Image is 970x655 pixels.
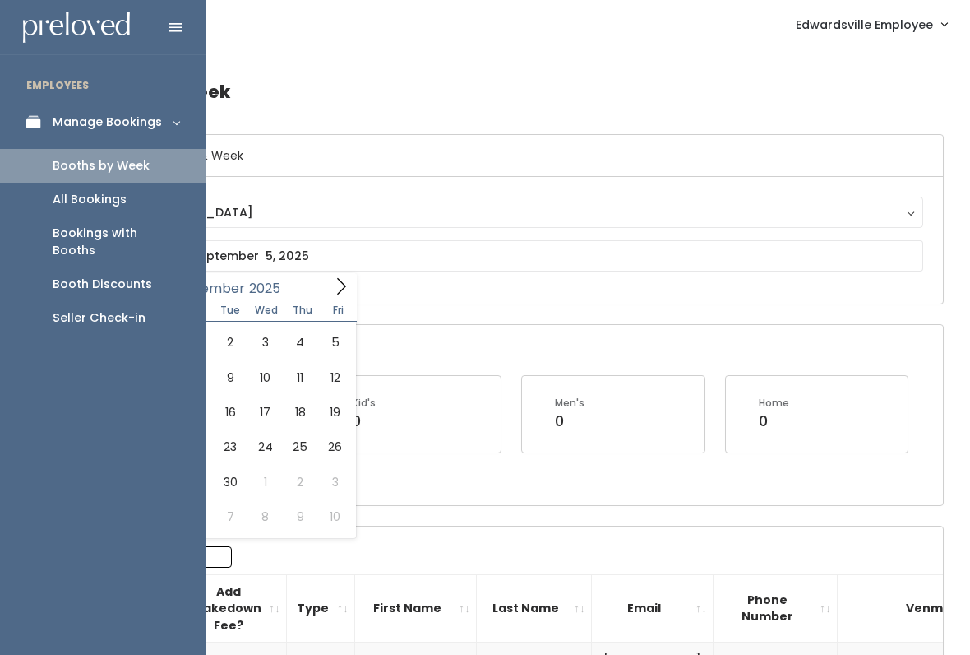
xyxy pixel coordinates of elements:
span: September 12, 2025 [317,360,352,395]
span: September 17, 2025 [248,395,283,430]
input: Year [245,278,294,299]
th: Email: activate to sort column ascending [592,574,714,643]
span: September 11, 2025 [283,360,317,395]
div: Manage Bookings [53,114,162,131]
span: Tue [212,305,248,315]
div: Seller Check-in [53,309,145,327]
div: 0 [352,411,376,432]
div: Bookings with Booths [53,225,179,259]
img: preloved logo [23,12,130,44]
span: September 9, 2025 [213,360,247,395]
span: September 19, 2025 [317,395,352,430]
span: September 23, 2025 [213,430,247,464]
span: October 1, 2025 [248,465,283,499]
span: Fri [321,305,357,315]
span: September 2, 2025 [213,325,247,360]
span: Wed [248,305,284,315]
span: October 3, 2025 [317,465,352,499]
span: Edwardsville Employee [796,16,933,34]
span: October 9, 2025 [283,499,317,534]
div: All Bookings [53,191,127,208]
div: Booths by Week [53,157,150,174]
th: Last Name: activate to sort column ascending [477,574,592,643]
span: September 26, 2025 [317,430,352,464]
span: September 24, 2025 [248,430,283,464]
th: Add Takedown Fee?: activate to sort column ascending [187,574,287,643]
th: Type: activate to sort column ascending [287,574,355,643]
span: September [170,282,245,295]
th: First Name: activate to sort column ascending [355,574,477,643]
h4: Booths by Week [84,69,944,114]
button: [GEOGRAPHIC_DATA] [104,197,923,228]
span: October 10, 2025 [317,499,352,534]
span: September 4, 2025 [283,325,317,360]
div: Kid's [352,396,376,411]
div: Men's [555,396,584,411]
span: September 30, 2025 [213,465,247,499]
span: September 10, 2025 [248,360,283,395]
div: Booth Discounts [53,276,152,293]
span: October 2, 2025 [283,465,317,499]
span: September 25, 2025 [283,430,317,464]
span: October 7, 2025 [213,499,247,534]
div: [GEOGRAPHIC_DATA] [120,203,908,221]
span: September 5, 2025 [317,325,352,360]
div: Home [759,396,789,411]
input: August 30 - September 5, 2025 [104,240,923,272]
span: Thu [284,305,321,315]
span: October 8, 2025 [248,499,283,534]
div: 0 [555,411,584,432]
span: September 18, 2025 [283,395,317,430]
span: September 16, 2025 [213,395,247,430]
h6: Select Location & Week [85,135,943,177]
a: Edwardsville Employee [779,7,963,42]
span: September 3, 2025 [248,325,283,360]
div: 0 [759,411,789,432]
th: Phone Number: activate to sort column ascending [714,574,838,643]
